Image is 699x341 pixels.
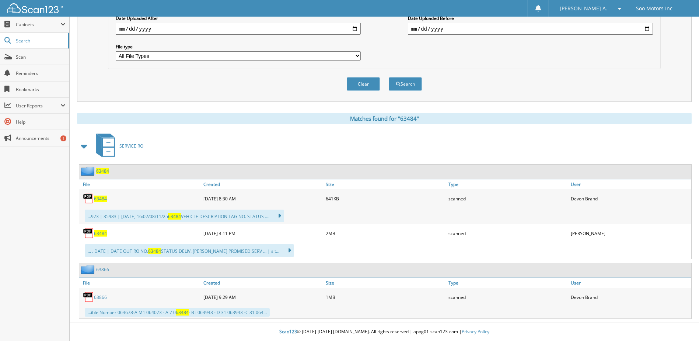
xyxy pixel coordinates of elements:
div: 1 [60,135,66,141]
a: File [79,179,202,189]
div: scanned [447,290,569,304]
img: scan123-logo-white.svg [7,3,63,13]
span: Reminders [16,70,66,76]
span: 63484 [176,309,189,316]
a: 63484 [94,196,107,202]
a: Created [202,278,324,288]
div: © [DATE]-[DATE] [DOMAIN_NAME]. All rights reserved | appg01-scan123-com | [70,323,699,341]
div: scanned [447,191,569,206]
span: Soo Motors Inc [636,6,672,11]
div: Devon Brand [569,191,691,206]
label: Date Uploaded After [116,15,361,21]
a: Privacy Policy [462,328,489,335]
div: ...973 | 35983 | [DATE] 16:02/08/11/25 VEHICLE DESCRIPTION TAG NO. STATUS .... [85,210,284,222]
iframe: Chat Widget [662,306,699,341]
div: ... . DATE | DATE OUT RO NO. STATUS DELIV. [PERSON_NAME] PROMISED SERV ... | sit... [85,244,294,257]
div: [PERSON_NAME] [569,226,691,241]
span: Announcements [16,135,66,141]
img: folder2.png [81,166,96,176]
a: 63484 [96,168,109,174]
span: [PERSON_NAME] A. [560,6,607,11]
span: Search [16,38,64,44]
img: folder2.png [81,265,96,274]
div: [DATE] 9:29 AM [202,290,324,304]
img: PDF.png [83,292,94,303]
a: User [569,278,691,288]
a: Size [324,179,446,189]
span: Scan [16,54,66,60]
div: 2MB [324,226,446,241]
button: Clear [347,77,380,91]
div: 641KB [324,191,446,206]
div: scanned [447,226,569,241]
span: Help [16,119,66,125]
a: Type [447,179,569,189]
a: Created [202,179,324,189]
button: Search [389,77,422,91]
a: File [79,278,202,288]
div: [DATE] 4:11 PM [202,226,324,241]
span: 63484 [168,213,181,220]
label: Date Uploaded Before [408,15,653,21]
input: start [116,23,361,35]
span: User Reports [16,103,60,109]
div: ...ible Number 063678-A M1 064073 - A 7 0 - B i 063943 - D 31 063943 -C 31 064... [85,308,270,317]
a: SERVICE RO [92,131,143,161]
a: User [569,179,691,189]
img: PDF.png [83,228,94,239]
a: 63866 [94,294,107,300]
div: Matches found for "63484" [77,113,692,124]
img: PDF.png [83,193,94,204]
div: Devon Brand [569,290,691,304]
span: 63484 [148,248,161,254]
span: SERVICE RO [119,143,143,149]
a: 63866 [96,266,109,273]
input: end [408,23,653,35]
label: File type [116,44,361,50]
a: Size [324,278,446,288]
span: Cabinets [16,21,60,28]
span: Bookmarks [16,86,66,93]
div: 1MB [324,290,446,304]
div: [DATE] 8:30 AM [202,191,324,206]
span: Scan123 [279,328,297,335]
a: 63484 [94,230,107,237]
a: Type [447,278,569,288]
